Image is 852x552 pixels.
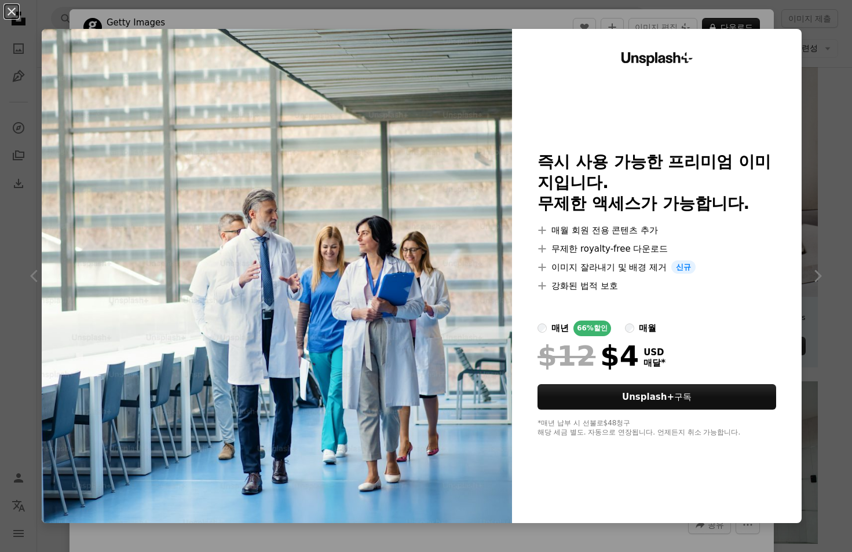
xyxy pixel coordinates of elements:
[573,321,611,336] div: 66% 할인
[537,279,776,293] li: 강화된 법적 보호
[537,260,776,274] li: 이미지 잘라내기 및 배경 제거
[551,321,569,335] div: 매년
[537,223,776,237] li: 매월 회원 전용 콘텐츠 추가
[622,392,674,402] strong: Unsplash+
[537,384,776,410] button: Unsplash+구독
[537,341,639,371] div: $4
[625,323,634,333] input: 매월
[537,341,595,371] span: $12
[537,323,547,333] input: 매년66%할인
[639,321,656,335] div: 매월
[537,419,776,437] div: *매년 납부 시 선불로 $48 청구 해당 세금 별도. 자동으로 연장됩니다. 언제든지 취소 가능합니다.
[643,347,665,358] span: USD
[537,152,776,214] h2: 즉시 사용 가능한 프리미엄 이미지입니다. 무제한 액세스가 가능합니다.
[537,242,776,256] li: 무제한 royalty-free 다운로드
[671,260,696,274] span: 신규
